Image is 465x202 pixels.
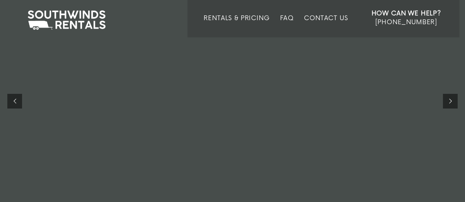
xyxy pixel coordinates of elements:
[372,9,441,32] a: How Can We Help? [PHONE_NUMBER]
[280,15,294,37] a: FAQ
[304,15,348,37] a: Contact Us
[204,15,269,37] a: Rentals & Pricing
[24,9,109,32] img: Southwinds Rentals Logo
[372,10,441,17] strong: How Can We Help?
[375,19,437,26] span: [PHONE_NUMBER]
